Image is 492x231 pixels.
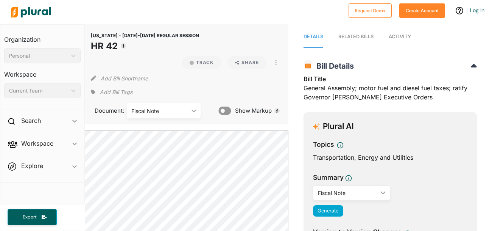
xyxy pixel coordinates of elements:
h3: Bill Title [304,74,477,83]
span: Add Bill Tags [100,88,132,96]
button: Generate [313,205,343,217]
h3: Plural AI [323,122,354,131]
div: Tooltip anchor [120,42,127,49]
a: Request Demo [349,6,392,14]
a: Create Account [399,6,445,14]
button: Track [182,56,221,69]
h3: Organization [4,28,81,45]
button: Create Account [399,3,445,18]
a: Log In [470,7,484,14]
div: Transportation, Energy and Utilities [313,153,467,162]
button: Request Demo [349,3,392,18]
span: [US_STATE] - [DATE]-[DATE] REGULAR SESSION [91,33,199,38]
button: Add Bill Shortname [101,72,148,84]
h3: Workspace [4,63,81,80]
div: Personal [9,52,68,60]
span: Details [304,34,323,39]
div: Current Team [9,87,68,95]
a: Details [304,26,323,48]
button: Export [8,209,57,225]
span: Activity [389,34,411,39]
span: Document: [91,107,117,115]
div: Add tags [91,86,132,98]
div: General Assembly; motor fuel and diesel fuel taxes; ratify Governor [PERSON_NAME] Executive Orders [304,74,477,106]
button: Share [224,56,269,69]
div: RELATED BILLS [338,33,374,40]
a: Activity [389,26,411,48]
span: Export [17,214,42,220]
h2: Search [21,116,41,125]
h3: Summary [313,173,344,182]
div: Tooltip anchor [274,107,280,114]
button: Share [227,56,266,69]
a: RELATED BILLS [338,26,374,48]
h3: Topics [313,140,334,149]
span: Bill Details [313,61,354,71]
span: Show Markup [231,107,272,115]
div: Fiscal Note [131,107,188,115]
h1: HR 42 [91,39,199,53]
span: Generate [318,208,338,214]
div: Fiscal Note [318,189,378,197]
